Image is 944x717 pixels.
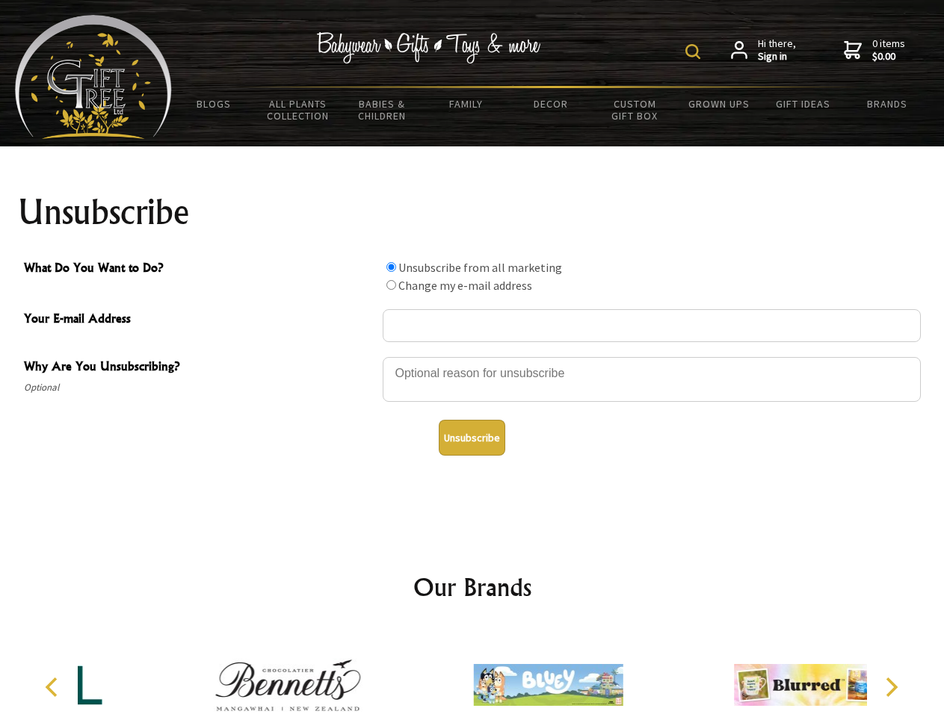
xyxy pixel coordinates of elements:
a: Babies & Children [340,88,425,131]
span: Optional [24,379,375,397]
label: Unsubscribe from all marketing [398,260,562,275]
img: Babywear - Gifts - Toys & more [317,32,541,63]
label: Change my e-mail address [398,278,532,293]
strong: Sign in [758,50,796,63]
a: Grown Ups [676,88,761,119]
textarea: Why Are You Unsubscribing? [383,357,921,402]
a: Family [425,88,509,119]
button: Next [874,671,907,704]
a: All Plants Collection [256,88,341,131]
span: What Do You Want to Do? [24,258,375,280]
a: Brands [845,88,930,119]
strong: $0.00 [872,50,905,63]
input: Your E-mail Address [383,309,921,342]
a: Decor [508,88,593,119]
img: Babyware - Gifts - Toys and more... [15,15,172,139]
span: Why Are You Unsubscribing? [24,357,375,379]
h2: Our Brands [30,569,915,605]
a: BLOGS [172,88,256,119]
a: Custom Gift Box [593,88,677,131]
img: product search [685,44,700,59]
button: Unsubscribe [439,420,505,456]
span: Your E-mail Address [24,309,375,331]
a: Gift Ideas [761,88,845,119]
input: What Do You Want to Do? [386,280,396,290]
button: Previous [37,671,70,704]
span: Hi there, [758,37,796,63]
a: Hi there,Sign in [731,37,796,63]
a: 0 items$0.00 [844,37,905,63]
span: 0 items [872,37,905,63]
h1: Unsubscribe [18,194,927,230]
input: What Do You Want to Do? [386,262,396,272]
